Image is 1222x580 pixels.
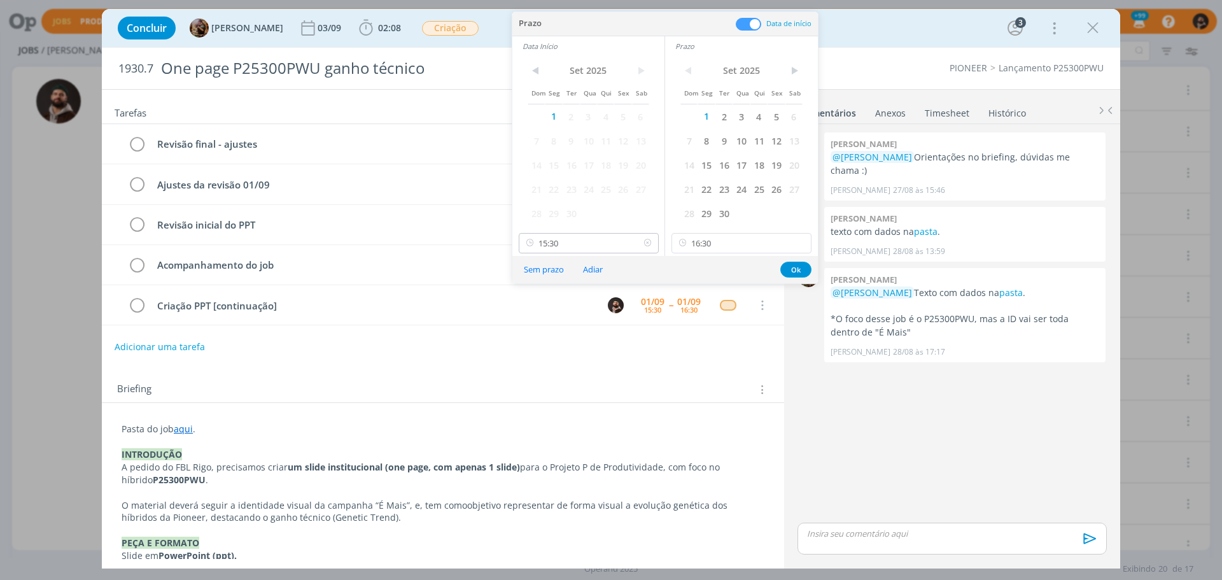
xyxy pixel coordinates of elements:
[680,61,698,80] span: <
[545,104,562,129] span: 1
[768,80,785,104] span: Sex
[831,313,1099,339] p: *O foco desse job é o P25300PWU, mas a ID vai ser toda dentro de "É Mais"
[768,153,785,177] span: 19
[632,129,649,153] span: 13
[785,129,803,153] span: 13
[893,346,945,358] span: 28/08 às 17:17
[785,61,803,80] span: >
[1015,17,1026,28] div: 3
[715,129,733,153] span: 9
[999,286,1023,299] a: pasta
[174,423,193,435] a: aqui
[750,104,768,129] span: 4
[153,474,206,486] strong: P25300PWU
[750,129,768,153] span: 11
[614,129,631,153] span: 12
[680,306,698,313] div: 16:30
[914,225,938,237] a: pasta
[122,461,722,486] span: para o Projeto P de Produtividade, com foco no híbrido
[715,177,733,201] span: 23
[831,185,890,196] p: [PERSON_NAME]
[563,129,580,153] span: 9
[519,233,659,253] input: Horário
[156,53,688,84] div: One page P25300PWU ganho técnico
[118,62,153,76] span: 1930.7
[580,153,597,177] span: 17
[632,80,649,104] span: Sab
[893,185,945,196] span: 27/08 às 15:46
[875,107,906,120] div: Anexos
[356,18,404,38] button: 02:08
[680,201,698,225] span: 28
[698,201,715,225] span: 29
[563,201,580,225] span: 30
[831,225,1099,238] p: texto com dados na .
[545,177,562,201] span: 22
[715,201,733,225] span: 30
[671,233,811,253] input: Horário
[422,21,479,36] span: Criação
[190,18,209,38] img: A
[632,61,649,80] span: >
[597,129,614,153] span: 11
[831,213,897,224] b: [PERSON_NAME]
[988,101,1027,120] a: Histórico
[528,61,545,80] span: <
[832,286,912,299] span: @[PERSON_NAME]
[831,286,1099,299] p: Texto com dados na .
[127,23,167,33] span: Concluir
[597,104,614,129] span: 4
[614,153,631,177] span: 19
[318,24,344,32] div: 03/09
[831,274,897,285] b: [PERSON_NAME]
[122,499,467,511] span: O material deverá seguir a identidade visual da campanha “É Mais”, e, tem como
[831,246,890,257] p: [PERSON_NAME]
[122,537,199,549] strong: PEÇA E FORMATO
[608,297,624,313] img: D
[580,129,597,153] span: 10
[151,136,596,152] div: Revisão final - ajustes
[785,153,803,177] span: 20
[698,129,715,153] span: 8
[780,262,811,278] button: Ok
[211,24,283,32] span: [PERSON_NAME]
[999,62,1104,74] a: Lançamento P25300PWU
[597,80,614,104] span: Qui
[117,381,151,398] span: Briefing
[563,177,580,201] span: 23
[680,129,698,153] span: 7
[785,80,803,104] span: Sab
[563,104,580,129] span: 2
[102,9,1120,569] div: dialog
[378,22,401,34] span: 02:08
[580,177,597,201] span: 24
[122,499,764,525] p: objetivo representar de forma visual a evolução genética dos híbridos da Pioneer, destacando o ga...
[733,153,750,177] span: 17
[785,177,803,201] span: 27
[190,18,283,38] button: A[PERSON_NAME]
[151,257,632,273] div: Acompanhamento do job
[733,80,750,104] span: Qua
[519,17,542,31] span: Prazo
[614,104,631,129] span: 5
[831,346,890,358] p: [PERSON_NAME]
[831,138,897,150] b: [PERSON_NAME]
[680,80,698,104] span: Dom
[421,20,479,36] button: Criação
[597,177,614,201] span: 25
[677,297,701,306] div: 01/09
[733,177,750,201] span: 24
[563,80,580,104] span: Ter
[545,61,631,80] span: Set 2025
[675,41,818,52] div: Prazo
[632,153,649,177] span: 20
[122,549,764,562] p: Slide em
[768,104,785,129] span: 5
[545,80,562,104] span: Seg
[669,301,673,309] span: --
[733,129,750,153] span: 10
[545,201,562,225] span: 29
[924,101,970,120] a: Timesheet
[680,177,698,201] span: 21
[733,104,750,129] span: 3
